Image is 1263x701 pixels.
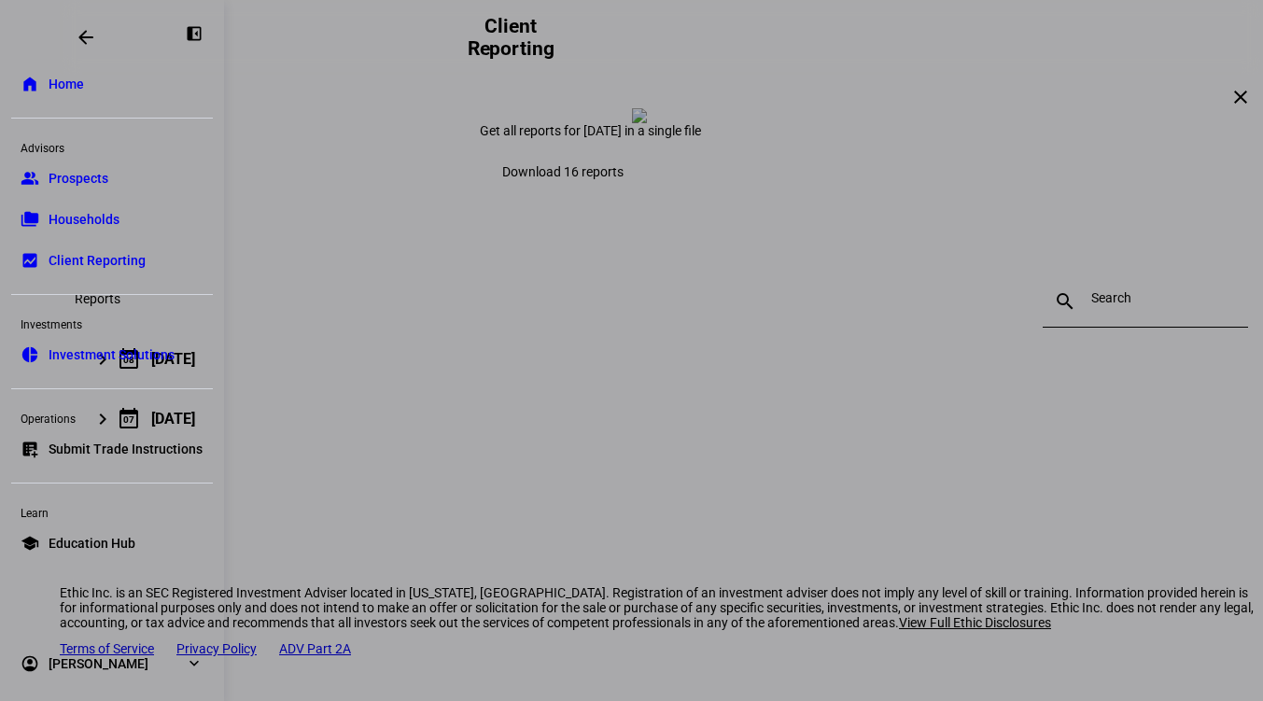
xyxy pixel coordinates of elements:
span: Home [49,75,84,93]
a: homeHome [11,65,213,103]
eth-mat-symbol: school [21,534,39,553]
div: Investments [11,310,213,336]
a: bid_landscapeClient Reporting [11,242,213,279]
eth-mat-symbol: expand_more [185,654,203,673]
span: Households [49,210,119,229]
eth-mat-symbol: left_panel_close [185,24,203,43]
span: Client Reporting [49,251,146,270]
div: Operations [11,404,213,430]
a: folder_copyHouseholds [11,201,213,238]
div: Advisors [11,133,213,160]
span: Education Hub [49,534,135,553]
span: [PERSON_NAME] [49,654,148,673]
eth-mat-symbol: account_circle [21,654,39,673]
span: Prospects [49,169,108,188]
span: Investment Solutions [49,345,175,364]
eth-mat-symbol: group [21,169,39,188]
eth-mat-symbol: folder_copy [21,210,39,229]
eth-mat-symbol: pie_chart [21,345,39,364]
div: Learn [11,498,213,525]
a: pie_chartInvestment Solutions [11,336,213,373]
span: Submit Trade Instructions [49,440,203,458]
eth-mat-symbol: home [21,75,39,93]
eth-mat-symbol: bid_landscape [21,251,39,270]
eth-mat-symbol: list_alt_add [21,440,39,458]
a: groupProspects [11,160,213,197]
